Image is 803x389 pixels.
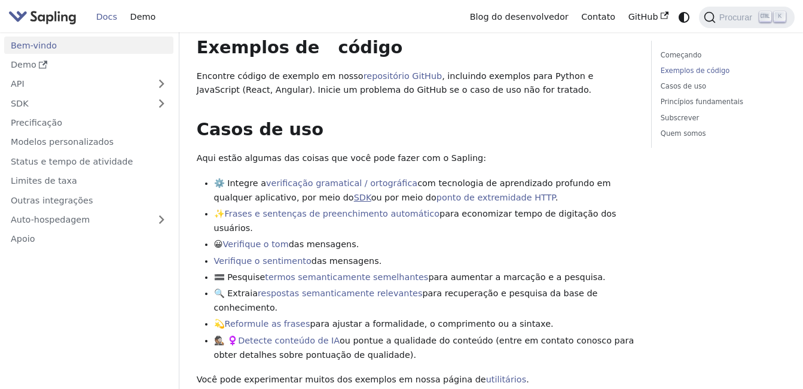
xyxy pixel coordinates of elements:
[223,239,289,249] a: Verifique o tom
[575,8,621,26] a: Contato
[436,193,555,202] a: ponto de extremidade HTTP
[214,177,634,205] li: ⚙️ Integre a com tecnologia de aprendizado profundo em qualquer aplicativo, por meio do ou por me...
[4,114,173,132] a: Precificação
[628,12,658,22] font: GitHub
[4,95,149,112] a: SDK
[4,133,173,151] a: Modelos personalizados
[214,254,634,269] li: das mensagens.
[11,59,36,70] font: Demo
[214,271,634,285] li: 🟰 Pesquise para aumentar a marcação e a pesquisa.
[197,37,634,59] h2: Exemplos de código
[265,272,428,282] a: termos semanticamente semelhantes
[4,230,173,248] a: Apoio
[214,256,312,266] a: Verifique o sentimento
[4,192,173,209] a: Outras integrações
[661,50,781,61] a: Começando
[4,56,173,74] a: Demo
[4,153,173,170] a: Status e tempo de atividade
[266,178,417,188] a: verificação gramatical / ortográfica
[258,288,422,298] a: respostas semanticamente relevantes
[661,113,781,124] a: Subscrever
[774,11,786,22] kbd: K
[149,95,173,112] button: Expandir a categoria da barra lateral 'SDK'
[661,96,781,108] a: Princípios fundamentais
[716,13,759,22] span: Procurar
[364,71,442,81] a: repositório GitHub
[699,7,795,28] button: Pesquisar (Ctrl+K)
[661,128,781,139] a: Quem somos
[463,8,575,26] a: Blog do desenvolvedor
[661,81,781,92] a: Casos de uso
[354,193,371,202] a: SDK
[238,336,340,345] a: Detecte conteúdo de IA
[622,8,675,26] a: GitHub
[675,8,692,26] button: Alternar entre o modo escuro e claro (atualmente modo de sistema)
[4,37,173,54] a: Bem-vindo
[149,75,173,93] button: Expandir categoria da barra lateral 'API'
[197,69,634,98] p: Encontre código de exemplo em nosso , incluindo exemplos para Python e JavaScript (React, Angular...
[214,238,634,252] li: 😀 das mensagens.
[90,8,124,26] a: Docs
[8,8,81,26] a: Sapling.ai
[214,334,634,363] li: 🕵🏽 ♀️ ou pontue a qualidade do conteúdo (entre em contato conosco para obter detalhes sobre pontu...
[124,8,162,26] a: Demo
[214,317,634,332] li: 💫 para ajustar a formalidade, o comprimento ou a sintaxe.
[214,207,634,236] li: ✨ para economizar tempo de digitação dos usuários.
[225,209,439,218] a: Frases e sentenças de preenchimento automático
[4,211,173,229] a: Auto-hospedagem
[8,8,77,26] img: Sapling.ai
[4,172,173,190] a: Limites de taxa
[214,287,634,315] li: 🔍 Extraia para recuperação e pesquisa da base de conhecimento.
[197,373,634,387] p: Você pode experimentar muitos dos exemplos em nossa página de .
[225,319,310,329] a: Reformule as frases
[486,375,526,384] a: utilitários
[197,119,634,141] h2: Casos de uso
[197,151,634,166] p: Aqui estão algumas das coisas que você pode fazer com o Sapling:
[4,75,149,93] a: API
[661,65,781,77] a: Exemplos de código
